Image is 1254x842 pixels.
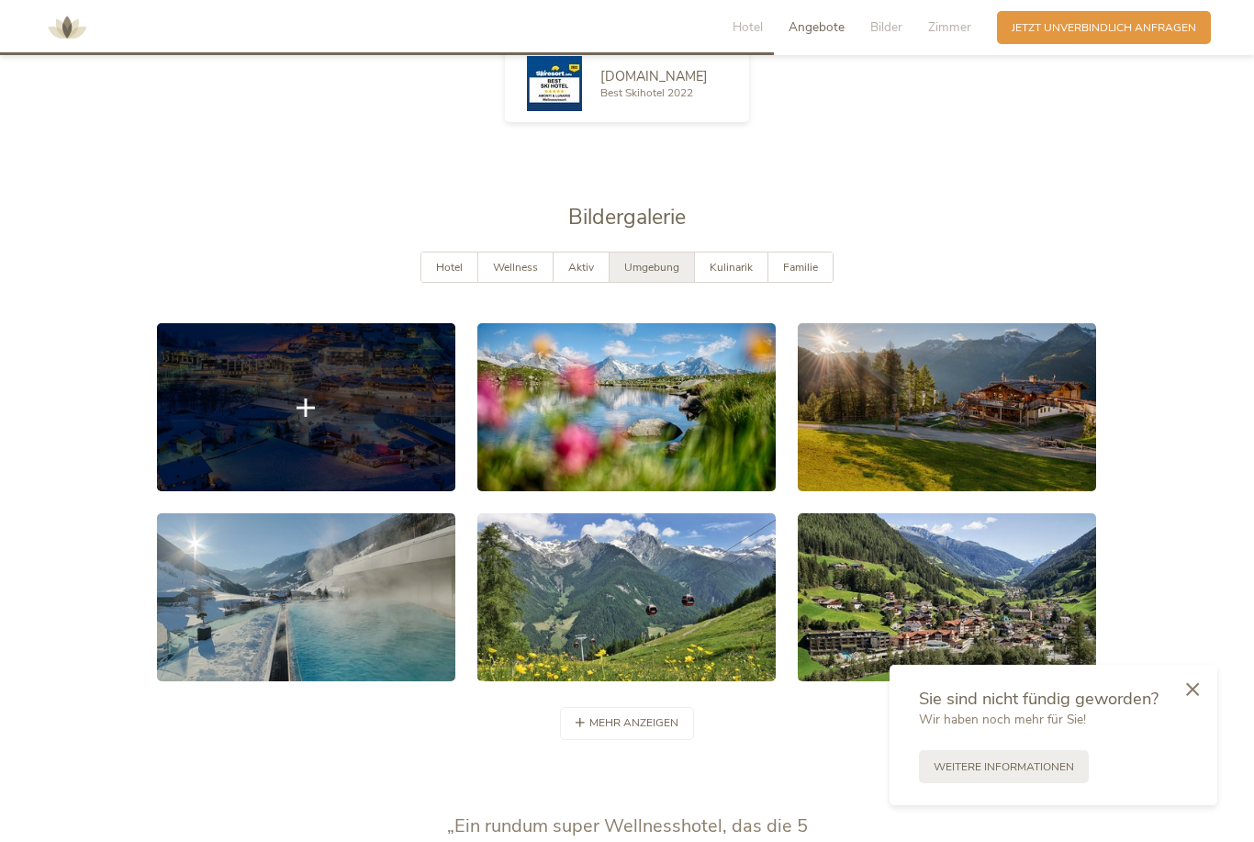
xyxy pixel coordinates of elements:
span: Bildergalerie [568,203,686,231]
span: Zimmer [928,18,971,36]
span: Angebote [789,18,845,36]
span: Hotel [733,18,763,36]
span: Hotel [436,260,463,275]
span: Jetzt unverbindlich anfragen [1012,20,1196,36]
span: Umgebung [624,260,679,275]
span: Aktiv [568,260,594,275]
span: [DOMAIN_NAME] [600,67,708,85]
span: Wellness [493,260,538,275]
span: Best Skihotel 2022 [600,85,693,100]
span: mehr anzeigen [589,715,678,731]
span: Weitere Informationen [934,759,1074,775]
span: Sie sind nicht fündig geworden? [919,687,1159,710]
span: Wir haben noch mehr für Sie! [919,711,1086,728]
span: Bilder [870,18,902,36]
a: AMONTI & LUNARIS Wellnessresort [39,22,95,32]
img: Skiresort.de [527,56,582,111]
span: Familie [783,260,818,275]
a: Weitere Informationen [919,750,1089,783]
span: Kulinarik [710,260,753,275]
